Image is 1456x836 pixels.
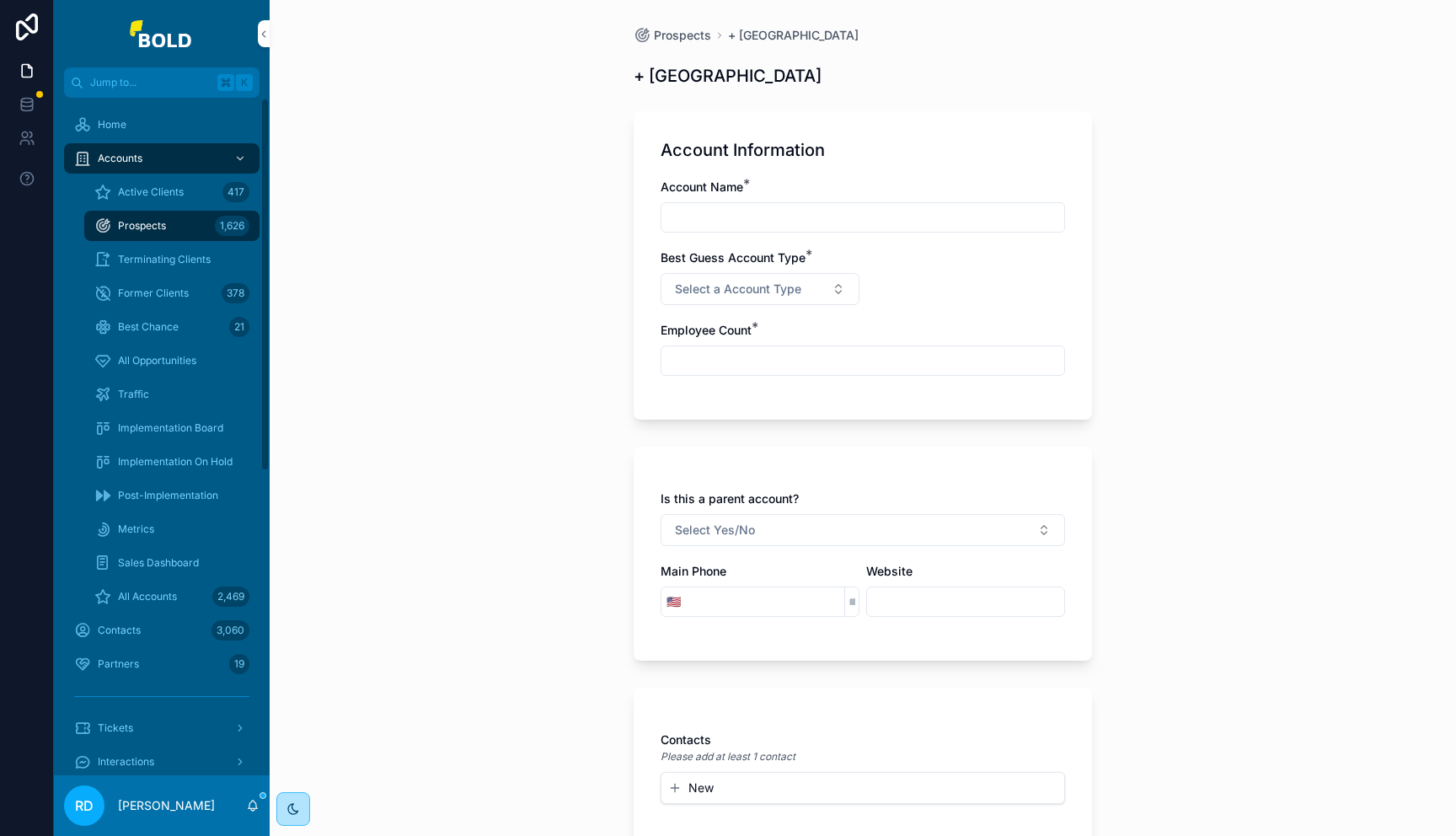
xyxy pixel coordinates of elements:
[666,593,681,610] span: 🇺🇸
[661,250,806,265] span: Best Guess Account Type
[64,67,260,98] button: Jump to...K
[661,138,825,162] h1: Account Information
[98,657,139,671] span: Partners
[64,143,260,174] a: Accounts
[238,76,251,89] span: K
[64,713,260,743] a: Tickets
[84,211,260,241] a: Prospects1,626
[84,548,260,578] a: Sales Dashboard
[866,564,913,578] span: Website
[64,649,260,679] a: Partners19
[84,581,260,612] a: All Accounts2,469
[668,780,1057,796] button: New
[118,185,184,199] span: Active Clients
[661,587,686,617] button: Select Button
[215,216,249,236] div: 1,626
[118,287,189,300] span: Former Clients
[212,587,249,607] div: 2,469
[222,182,249,202] div: 417
[118,556,199,570] span: Sales Dashboard
[118,354,196,367] span: All Opportunities
[90,76,211,89] span: Jump to...
[84,379,260,410] a: Traffic
[118,320,179,334] span: Best Chance
[661,180,743,194] span: Account Name
[118,522,154,536] span: Metrics
[634,64,822,88] h1: + [GEOGRAPHIC_DATA]
[130,20,194,47] img: App logo
[654,27,711,44] span: Prospects
[661,750,795,764] em: Please add at least 1 contact
[118,253,211,266] span: Terminating Clients
[64,110,260,140] a: Home
[84,447,260,477] a: Implementation On Hold
[84,346,260,376] a: All Opportunities
[84,278,260,308] a: Former Clients378
[84,244,260,275] a: Terminating Clients
[118,489,218,502] span: Post-Implementation
[75,796,94,816] span: RD
[84,413,260,443] a: Implementation Board
[229,654,249,674] div: 19
[211,620,249,640] div: 3,060
[675,281,801,297] span: Select a Account Type
[98,624,141,637] span: Contacts
[229,317,249,337] div: 21
[118,219,166,233] span: Prospects
[688,780,714,796] span: New
[728,27,859,44] a: + [GEOGRAPHIC_DATA]
[98,118,126,131] span: Home
[222,283,249,303] div: 378
[661,564,726,578] span: Main Phone
[661,323,752,337] span: Employee Count
[118,797,215,814] p: [PERSON_NAME]
[84,514,260,544] a: Metrics
[64,615,260,646] a: Contacts3,060
[661,273,859,305] button: Select Button
[98,721,133,735] span: Tickets
[661,732,711,747] span: Contacts
[84,177,260,207] a: Active Clients417
[634,27,711,44] a: Prospects
[675,522,755,539] span: Select Yes/No
[661,514,1065,546] button: Select Button
[98,152,142,165] span: Accounts
[64,747,260,777] a: Interactions
[118,421,223,435] span: Implementation Board
[661,491,799,506] span: Is this a parent account?
[98,755,154,769] span: Interactions
[118,590,177,603] span: All Accounts
[118,388,149,401] span: Traffic
[54,98,270,775] div: scrollable content
[84,312,260,342] a: Best Chance21
[84,480,260,511] a: Post-Implementation
[118,455,233,469] span: Implementation On Hold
